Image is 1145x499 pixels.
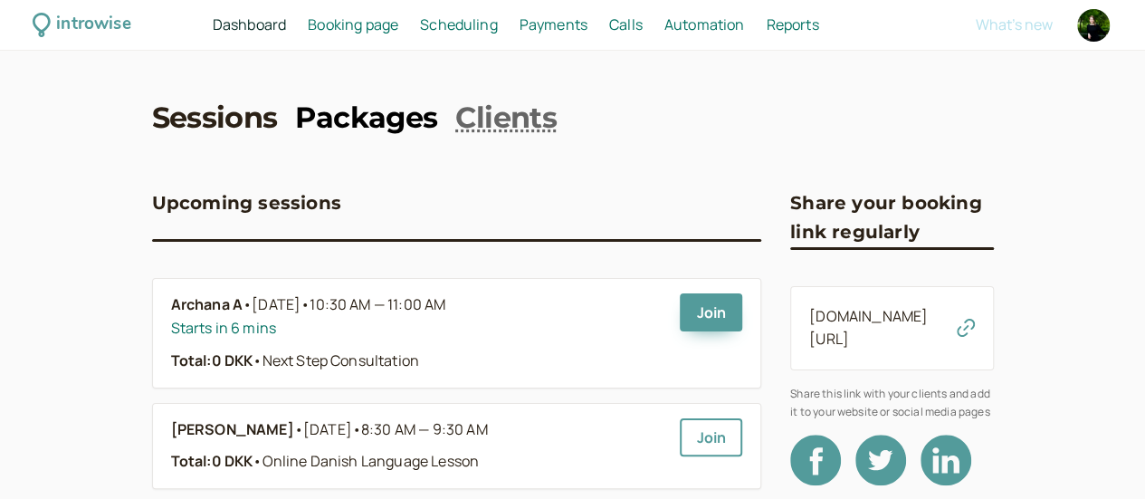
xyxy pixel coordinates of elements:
[152,188,341,217] h3: Upcoming sessions
[171,451,253,471] strong: Total: 0 DKK
[520,14,587,34] span: Payments
[213,14,286,37] a: Dashboard
[361,419,488,439] span: 8:30 AM — 9:30 AM
[664,14,745,37] a: Automation
[420,14,498,37] a: Scheduling
[664,14,745,34] span: Automation
[609,14,643,37] a: Calls
[352,419,361,439] span: •
[766,14,818,34] span: Reports
[301,294,310,314] span: •
[520,14,587,37] a: Payments
[295,98,437,139] a: Packages
[609,14,643,34] span: Calls
[253,350,262,370] span: •
[33,11,131,39] a: introwise
[253,451,479,471] span: Online Danish Language Lesson
[976,14,1053,34] span: What's new
[303,418,488,442] span: [DATE]
[790,385,994,420] span: Share this link with your clients and add it to your website or social media pages
[253,350,419,370] span: Next Step Consultation
[253,451,262,471] span: •
[809,306,928,350] a: [DOMAIN_NAME][URL]
[680,293,742,331] a: Join
[171,317,666,341] div: Starts in 6 mins
[171,293,243,317] b: Archana A
[1054,412,1145,499] iframe: Chat Widget
[171,418,294,442] b: [PERSON_NAME]
[152,98,278,139] a: Sessions
[308,14,398,34] span: Booking page
[1074,6,1112,44] a: Account
[766,14,818,37] a: Reports
[310,294,445,314] span: 10:30 AM — 11:00 AM
[252,293,445,317] span: [DATE]
[56,11,130,39] div: introwise
[171,293,666,373] a: Archana A•[DATE]•10:30 AM — 11:00 AMStarts in 6 minsTotal:0 DKK•Next Step Consultation
[243,293,252,317] span: •
[171,350,253,370] strong: Total: 0 DKK
[976,16,1053,33] button: What's new
[455,98,557,139] a: Clients
[213,14,286,34] span: Dashboard
[790,188,994,247] h3: Share your booking link regularly
[171,418,666,475] a: [PERSON_NAME]•[DATE]•8:30 AM — 9:30 AMTotal:0 DKK•Online Danish Language Lesson
[308,14,398,37] a: Booking page
[294,418,303,442] span: •
[680,418,742,456] a: Join
[420,14,498,34] span: Scheduling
